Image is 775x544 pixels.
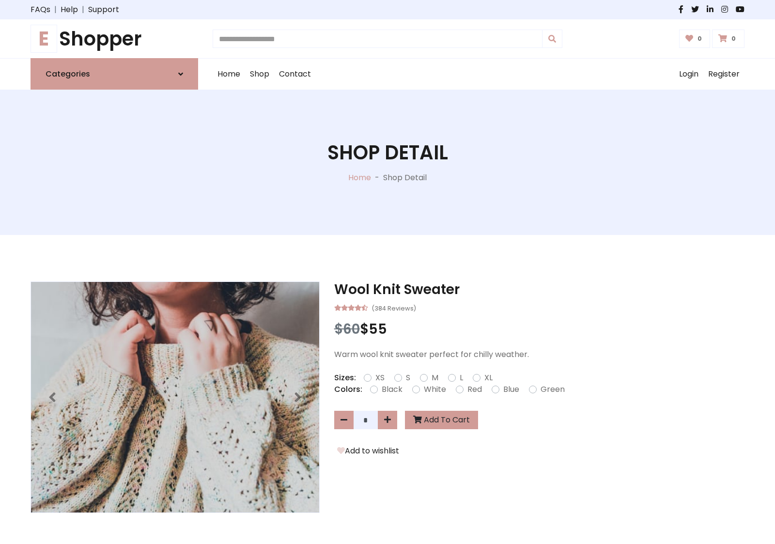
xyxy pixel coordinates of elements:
[503,384,519,395] label: Blue
[424,384,446,395] label: White
[213,59,245,90] a: Home
[31,282,319,513] img: Image
[406,372,410,384] label: S
[372,302,416,313] small: (384 Reviews)
[541,384,565,395] label: Green
[484,372,493,384] label: XL
[729,34,738,43] span: 0
[369,320,387,339] span: 55
[334,281,744,298] h3: Wool Knit Sweater
[31,27,198,50] a: EShopper
[375,372,385,384] label: XS
[50,4,61,16] span: |
[371,172,383,184] p: -
[405,411,478,429] button: Add To Cart
[88,4,119,16] a: Support
[334,320,360,339] span: $60
[334,372,356,384] p: Sizes:
[245,59,274,90] a: Shop
[61,4,78,16] a: Help
[46,69,90,78] h6: Categories
[334,321,744,338] h3: $
[334,384,362,395] p: Colors:
[679,30,711,48] a: 0
[382,384,403,395] label: Black
[31,4,50,16] a: FAQs
[334,349,744,360] p: Warm wool knit sweater perfect for chilly weather.
[31,58,198,90] a: Categories
[327,141,448,164] h1: Shop Detail
[467,384,482,395] label: Red
[31,25,57,53] span: E
[334,445,402,457] button: Add to wishlist
[348,172,371,183] a: Home
[31,27,198,50] h1: Shopper
[274,59,316,90] a: Contact
[712,30,744,48] a: 0
[78,4,88,16] span: |
[383,172,427,184] p: Shop Detail
[460,372,463,384] label: L
[432,372,438,384] label: M
[695,34,704,43] span: 0
[674,59,703,90] a: Login
[703,59,744,90] a: Register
